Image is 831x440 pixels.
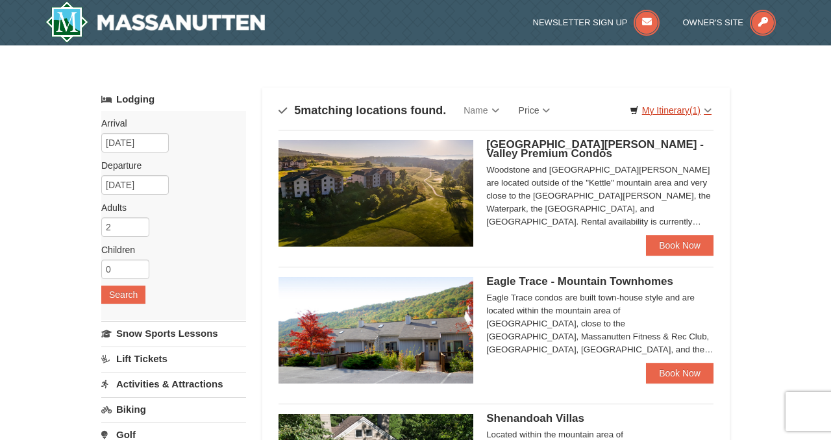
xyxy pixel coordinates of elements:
button: Search [101,286,145,304]
span: (1) [689,105,701,116]
h4: matching locations found. [279,104,446,117]
a: Activities & Attractions [101,372,246,396]
a: Book Now [646,235,713,256]
span: 5 [294,104,301,117]
a: Newsletter Sign Up [533,18,660,27]
a: Snow Sports Lessons [101,321,246,345]
span: [GEOGRAPHIC_DATA][PERSON_NAME] - Valley Premium Condos [486,138,704,160]
label: Adults [101,201,236,214]
a: Lift Tickets [101,347,246,371]
a: Biking [101,397,246,421]
label: Arrival [101,117,236,130]
a: Price [509,97,560,123]
img: 19218983-1-9b289e55.jpg [279,277,473,384]
span: Newsletter Sign Up [533,18,628,27]
div: Eagle Trace condos are built town-house style and are located within the mountain area of [GEOGRA... [486,291,713,356]
img: 19219041-4-ec11c166.jpg [279,140,473,247]
a: Massanutten Resort [45,1,265,43]
a: Name [454,97,508,123]
a: Owner's Site [683,18,776,27]
span: Eagle Trace - Mountain Townhomes [486,275,673,287]
span: Shenandoah Villas [486,412,584,424]
a: Lodging [101,88,246,111]
a: My Itinerary(1) [621,101,720,120]
img: Massanutten Resort Logo [45,1,265,43]
a: Book Now [646,363,713,384]
label: Departure [101,159,236,172]
span: Owner's Site [683,18,744,27]
label: Children [101,243,236,256]
div: Woodstone and [GEOGRAPHIC_DATA][PERSON_NAME] are located outside of the "Kettle" mountain area an... [486,164,713,228]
